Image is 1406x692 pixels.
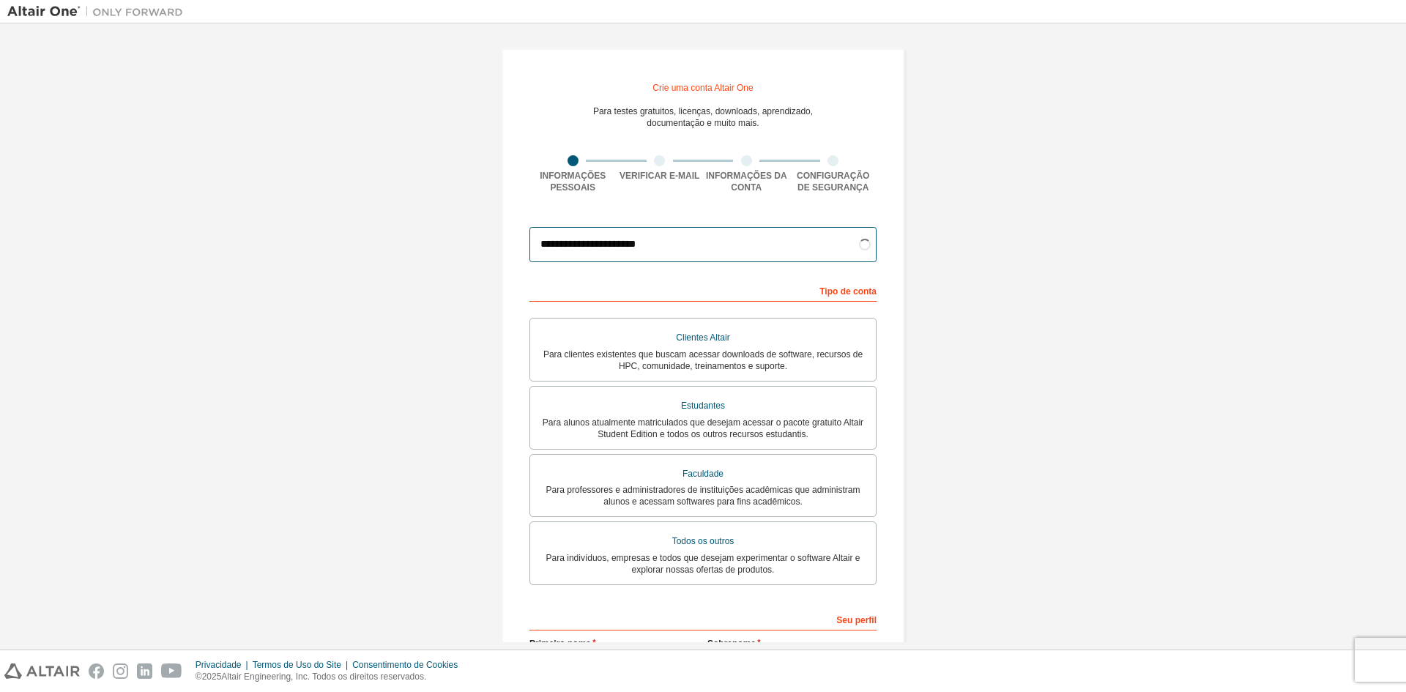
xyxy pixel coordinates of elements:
font: Tipo de conta [819,286,877,297]
font: Clientes Altair [676,332,729,343]
font: Informações pessoais [540,171,606,193]
font: Estudantes [681,401,725,411]
font: Para clientes existentes que buscam acessar downloads de software, recursos de HPC, comunidade, t... [543,349,863,371]
font: Seu perfil [836,615,877,625]
img: linkedin.svg [137,663,152,679]
font: Para indivíduos, empresas e todos que desejam experimentar o software Altair e explorar nossas of... [546,553,860,575]
img: Altair Um [7,4,190,19]
font: Para testes gratuitos, licenças, downloads, aprendizado, [593,106,813,116]
font: Para alunos atualmente matriculados que desejam acessar o pacote gratuito Altair Student Edition ... [543,417,863,439]
font: 2025 [202,671,222,682]
img: instagram.svg [113,663,128,679]
font: documentação e muito mais. [647,118,759,128]
font: Altair Engineering, Inc. Todos os direitos reservados. [221,671,426,682]
font: Faculdade [682,469,724,479]
font: Sobrenome [707,639,756,649]
img: facebook.svg [89,663,104,679]
font: Crie uma conta Altair One [652,83,753,93]
img: youtube.svg [161,663,182,679]
font: © [196,671,202,682]
img: altair_logo.svg [4,663,80,679]
font: Configuração de segurança [797,171,869,193]
font: Termos de Uso do Site [253,660,341,670]
font: Verificar e-mail [620,171,699,181]
font: Para professores e administradores de instituições acadêmicas que administram alunos e acessam so... [546,485,860,507]
font: Primeiro nome [529,639,591,649]
font: Consentimento de Cookies [352,660,458,670]
font: Informações da conta [706,171,787,193]
font: Privacidade [196,660,242,670]
font: Todos os outros [672,536,734,546]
